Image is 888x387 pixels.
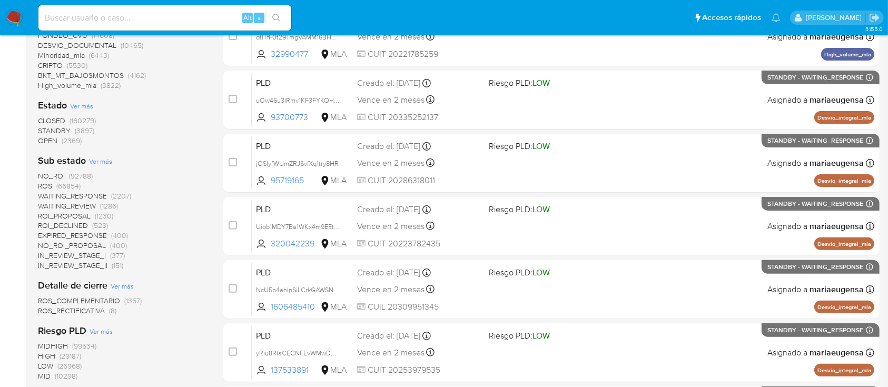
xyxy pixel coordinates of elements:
[865,25,883,33] span: 3.155.0
[243,13,252,23] span: Alt
[702,12,761,23] span: Accesos rápidos
[265,11,287,25] button: search-icon
[38,11,291,25] input: Buscar usuario o caso...
[258,13,261,23] span: s
[772,13,781,22] a: Notificaciones
[806,13,865,23] p: ezequiel.castrillon@mercadolibre.com
[869,12,880,23] a: Salir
